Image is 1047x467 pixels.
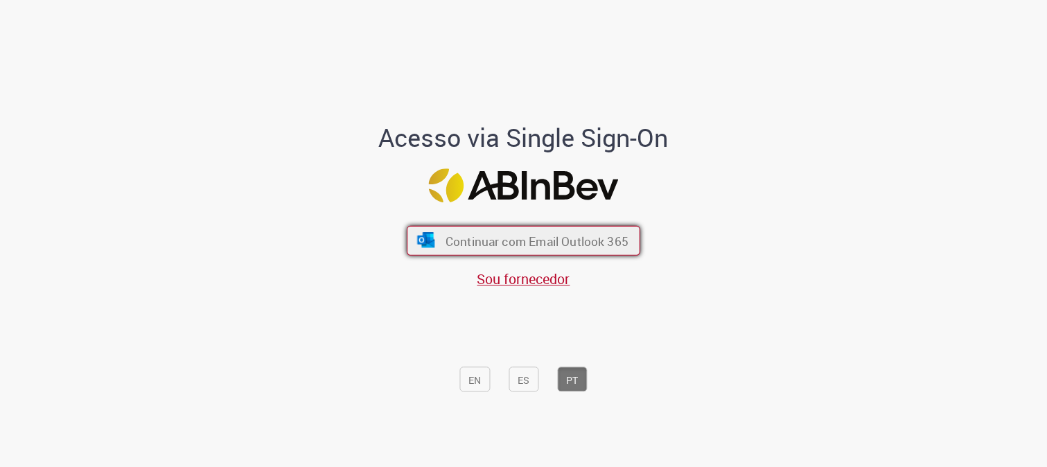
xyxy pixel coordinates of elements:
[379,121,669,154] font: Acesso via Single Sign-On
[509,367,539,392] button: ES
[469,373,482,387] font: EN
[477,270,570,289] a: Sou fornecedor
[460,367,491,392] button: EN
[416,233,436,248] img: ícone Azure/Microsoft 360
[407,226,640,256] button: ícone Azure/Microsoft 360 Continuar com Email Outlook 365
[518,373,530,387] font: ES
[567,373,579,387] font: PT
[446,233,628,249] font: Continuar com Email Outlook 365
[429,168,619,202] img: Logotipo da ABInBev
[558,367,588,392] button: PT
